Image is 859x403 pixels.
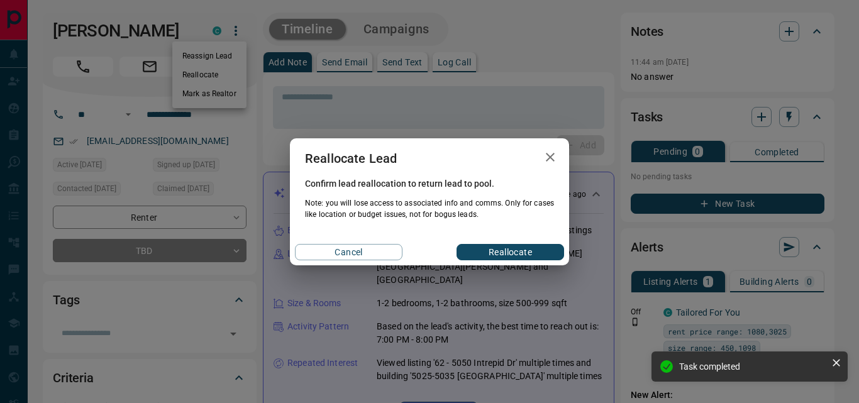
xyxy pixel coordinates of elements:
[305,179,554,189] span: Confirm lead reallocation to return lead to pool.
[457,244,564,260] button: Reallocate
[305,195,554,220] p: Note: you will lose access to associated info and comms. Only for cases like location or budget i...
[295,244,402,260] button: Cancel
[679,362,826,372] div: Task completed
[290,138,412,179] h2: Reallocate Lead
